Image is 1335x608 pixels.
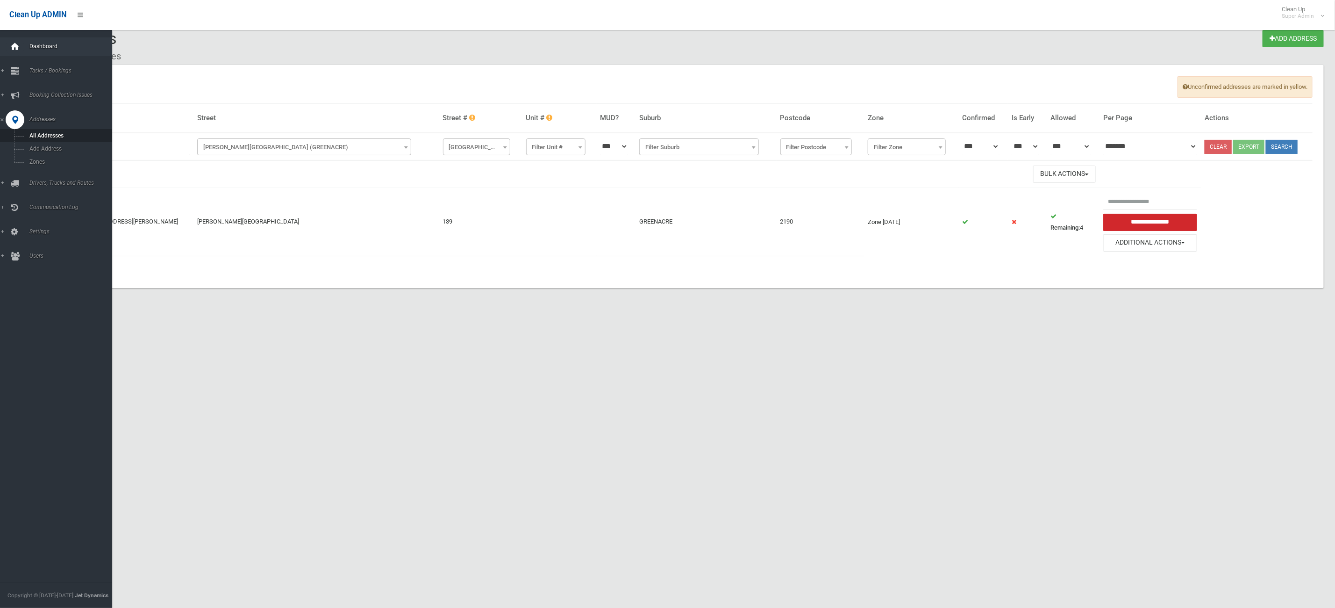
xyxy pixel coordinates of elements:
[197,138,411,155] span: Wilbur Street (GREENACRE)
[1277,6,1323,20] span: Clean Up
[1051,114,1096,122] h4: Allowed
[27,204,123,210] span: Communication Log
[79,114,190,122] h4: Address
[1047,188,1099,256] td: 4
[639,138,759,155] span: Filter Suburb
[27,159,115,165] span: Zones
[1282,13,1314,20] small: Super Admin
[27,228,123,235] span: Settings
[443,138,510,155] span: Filter Street #
[1266,140,1298,154] button: Search
[639,114,772,122] h4: Suburb
[777,188,864,256] td: 2190
[1033,166,1096,183] button: Bulk Actions
[1051,224,1080,231] strong: Remaining:
[783,141,850,154] span: Filter Postcode
[868,138,946,155] span: Filter Zone
[1205,140,1232,154] a: Clear
[27,116,123,123] span: Addresses
[439,188,522,256] td: 139
[27,67,123,74] span: Tasks / Bookings
[1103,234,1197,252] button: Additional Actions
[200,141,409,154] span: Wilbur Street (GREENACRE)
[864,188,959,256] td: Zone [DATE]
[27,180,123,186] span: Drivers, Trucks and Routes
[1263,30,1324,47] a: Add Address
[79,218,178,225] a: [STREET_ADDRESS][PERSON_NAME]
[193,188,439,256] td: [PERSON_NAME][GEOGRAPHIC_DATA]
[27,145,115,152] span: Add Address
[870,141,943,154] span: Filter Zone
[197,114,435,122] h4: Street
[642,141,757,154] span: Filter Suburb
[780,138,852,155] span: Filter Postcode
[7,592,73,599] span: Copyright © [DATE]-[DATE]
[27,253,123,259] span: Users
[526,138,585,155] span: Filter Unit #
[75,592,108,599] strong: Jet Dynamics
[1233,140,1264,154] button: Export
[600,114,632,122] h4: MUD?
[526,114,593,122] h4: Unit #
[528,141,583,154] span: Filter Unit #
[9,10,66,19] span: Clean Up ADMIN
[27,132,115,139] span: All Addresses
[780,114,860,122] h4: Postcode
[868,114,955,122] h4: Zone
[445,141,508,154] span: Filter Street #
[1103,114,1197,122] h4: Per Page
[27,43,123,50] span: Dashboard
[1205,114,1309,122] h4: Actions
[27,92,123,98] span: Booking Collection Issues
[1178,76,1313,98] span: Unconfirmed addresses are marked in yellow.
[443,114,519,122] h4: Street #
[635,188,776,256] td: GREENACRE
[963,114,1004,122] h4: Confirmed
[1012,114,1043,122] h4: Is Early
